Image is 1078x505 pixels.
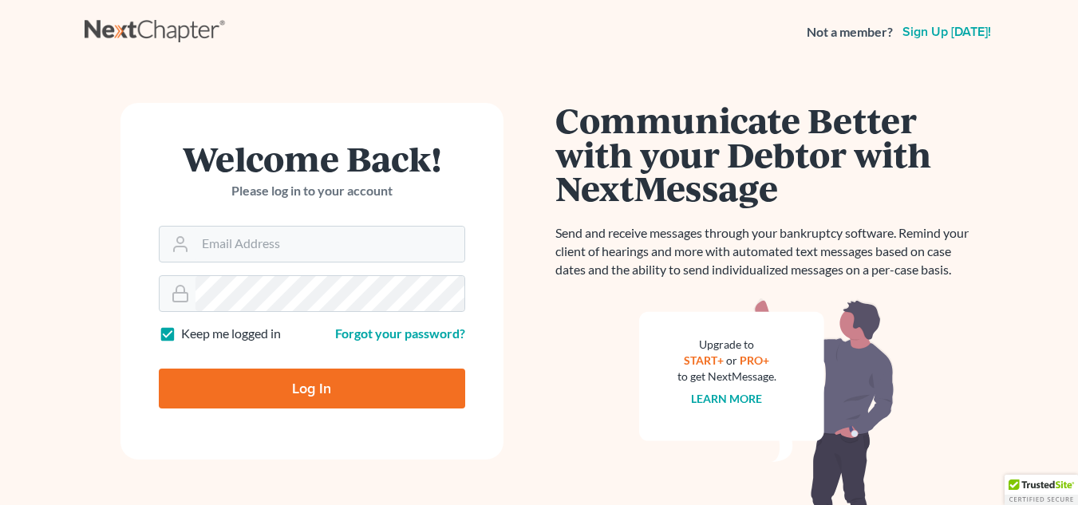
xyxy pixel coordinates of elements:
[726,353,737,367] span: or
[195,227,464,262] input: Email Address
[335,325,465,341] a: Forgot your password?
[807,23,893,41] strong: Not a member?
[555,224,978,279] p: Send and receive messages through your bankruptcy software. Remind your client of hearings and mo...
[1005,475,1078,505] div: TrustedSite Certified
[159,369,465,408] input: Log In
[740,353,769,367] a: PRO+
[899,26,994,38] a: Sign up [DATE]!
[677,337,776,353] div: Upgrade to
[159,182,465,200] p: Please log in to your account
[555,103,978,205] h1: Communicate Better with your Debtor with NextMessage
[181,325,281,343] label: Keep me logged in
[677,369,776,385] div: to get NextMessage.
[159,141,465,176] h1: Welcome Back!
[684,353,724,367] a: START+
[691,392,762,405] a: Learn more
